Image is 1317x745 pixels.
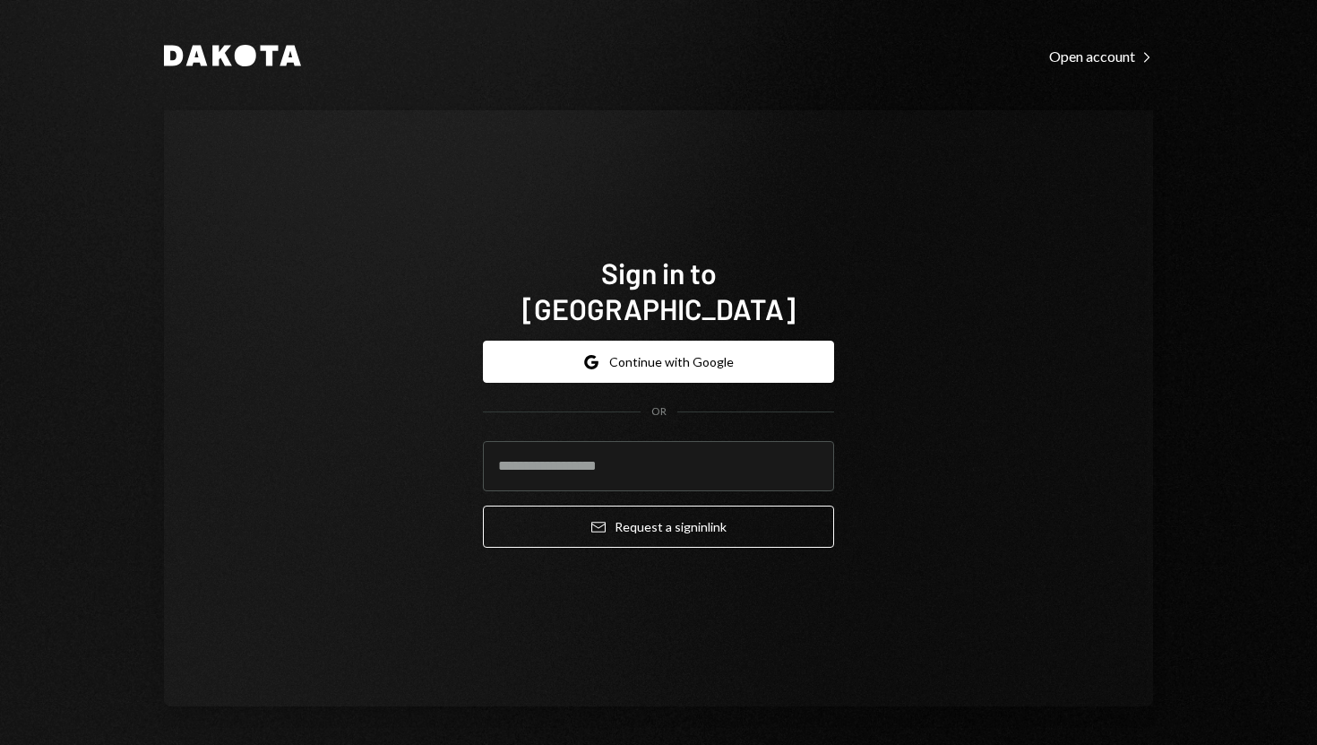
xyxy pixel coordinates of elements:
[483,255,834,326] h1: Sign in to [GEOGRAPHIC_DATA]
[1049,48,1153,65] div: Open account
[1049,46,1153,65] a: Open account
[483,506,834,548] button: Request a signinlink
[483,341,834,383] button: Continue with Google
[651,404,667,420] div: OR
